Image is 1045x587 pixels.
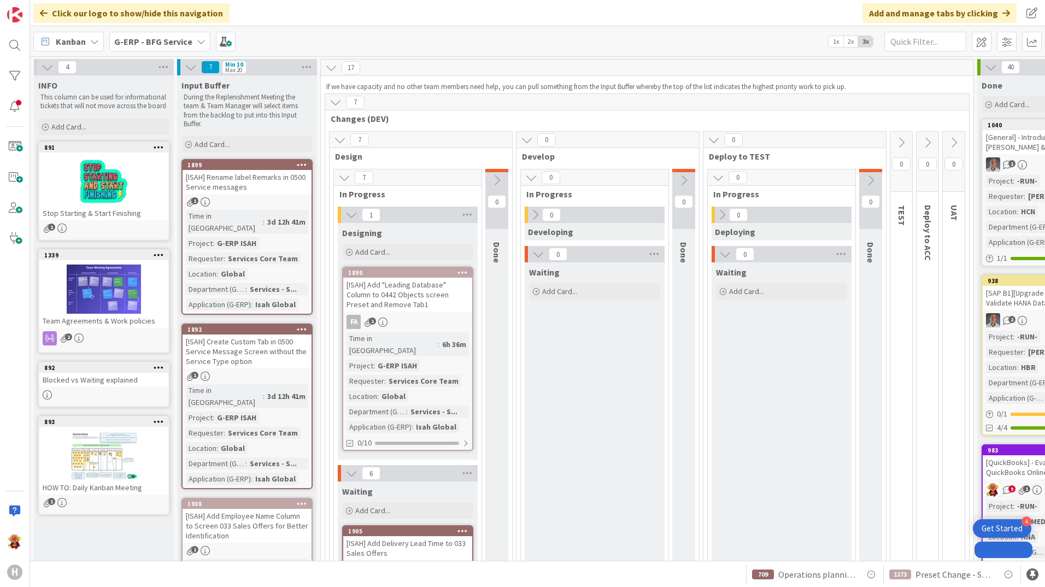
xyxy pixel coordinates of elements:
[1024,190,1025,202] span: :
[7,565,22,580] div: H
[997,253,1007,264] span: 1 / 1
[386,375,461,387] div: Services Core Team
[347,390,377,402] div: Location
[183,160,312,170] div: 1899
[986,331,1013,343] div: Project
[406,406,408,418] span: :
[38,416,169,515] a: 893HOW TO: Daily Kanban Meeting
[982,523,1023,534] div: Get Started
[343,278,472,312] div: [ISAH] Add "Leading Database" Column to 0442 Objects screen Preset and Remove Tab1
[183,325,312,368] div: 1892[ISAH] Create Custom Tab in 0500 Service Message Screen without the Service Type option
[997,422,1007,433] span: 4/4
[1024,515,1025,527] span: :
[44,251,168,259] div: 1339
[1008,160,1015,167] span: 1
[1008,316,1015,323] span: 2
[187,500,312,508] div: 1908
[542,286,577,296] span: Add Card...
[889,570,911,579] div: 1173
[1001,61,1020,74] span: 40
[526,189,655,199] span: In Progress
[225,427,301,439] div: Services Core Team
[224,253,225,265] span: :
[213,237,214,249] span: :
[729,171,747,184] span: 0
[1018,531,1038,543] div: HNA
[355,506,390,515] span: Add Card...
[339,189,468,199] span: In Progress
[343,536,472,560] div: [ISAH] Add Delivery Lead Time to 033 Sales Offers
[542,208,561,221] span: 0
[247,457,300,469] div: Services - S...
[183,170,312,194] div: [ISAH] Rename label Remarks in 0500 Service messages
[187,161,312,169] div: 1899
[1017,206,1018,218] span: :
[265,216,308,228] div: 3d 12h 41m
[716,267,747,278] span: Waiting
[253,298,298,310] div: Isah Global
[995,99,1030,109] span: Add Card...
[862,3,1017,23] div: Add and manage tabs by clicking
[265,390,308,402] div: 3d 12h 41m
[183,499,312,543] div: 1908[ISAH] Add Employee Name Column to Screen 033 Sales Offers for Better Identification
[528,226,573,237] span: Developing
[369,318,376,325] span: 1
[39,480,168,495] div: HOW TO: Daily Kanban Meeting
[542,171,560,184] span: 0
[342,267,473,451] a: 1890[ISAH] Add "Leading Database" Column to 0442 Objects screen Preset and Remove Tab1FATime in [...
[214,237,259,249] div: G-ERP ISAH
[44,364,168,372] div: 892
[39,143,168,220] div: 891Stop Starting & Start Finishing
[1014,500,1040,512] div: -RUN-
[183,499,312,509] div: 1908
[347,406,406,418] div: Department (G-ERP)
[375,360,420,372] div: G-ERP ISAH
[1017,361,1018,373] span: :
[48,498,55,505] span: 1
[729,208,748,221] span: 0
[986,157,1000,172] img: PS
[408,406,460,418] div: Services - S...
[355,171,373,184] span: 7
[186,559,263,583] div: Time in [GEOGRAPHIC_DATA]
[488,195,506,208] span: 0
[38,142,169,240] a: 891Stop Starting & Start Finishing
[1013,175,1014,187] span: :
[362,467,380,480] span: 6
[218,268,248,280] div: Global
[778,568,856,581] span: Operations planning board Changing operations to external via Multiselect CD_011_HUISCH_Internal ...
[1013,331,1014,343] span: :
[1021,516,1031,526] div: 4
[335,151,498,162] span: Design
[377,390,379,402] span: :
[522,151,685,162] span: Develop
[986,515,1024,527] div: Requester
[184,93,310,128] p: During the Replenishment Meeting the team & Team Manager will select items from the backlog to pu...
[373,360,375,372] span: :
[181,159,313,315] a: 1899[ISAH] Rename label Remarks in 0500 Service messagesTime in [GEOGRAPHIC_DATA]:3d 12h 41mProje...
[39,250,168,260] div: 1339
[38,80,57,91] span: INFO
[549,248,567,261] span: 0
[343,526,472,536] div: 1905
[347,332,438,356] div: Time in [GEOGRAPHIC_DATA]
[39,363,168,387] div: 892Blocked vs Waiting explained
[346,96,365,109] span: 7
[38,249,169,353] a: 1339Team Agreements & Work policies
[331,113,955,124] span: Changes (DEV)
[191,546,198,553] span: 1
[186,442,216,454] div: Location
[253,473,298,485] div: Isah Global
[251,473,253,485] span: :
[39,373,168,387] div: Blocked vs Waiting explained
[736,248,754,261] span: 0
[923,205,934,261] span: Deploy to ACC
[186,384,263,408] div: Time in [GEOGRAPHIC_DATA]
[51,122,86,132] span: Add Card...
[39,206,168,220] div: Stop Starting & Start Finishing
[413,421,459,433] div: Isah Global
[986,206,1017,218] div: Location
[216,442,218,454] span: :
[114,36,192,47] b: G-ERP - BFG Service
[537,133,556,146] span: 0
